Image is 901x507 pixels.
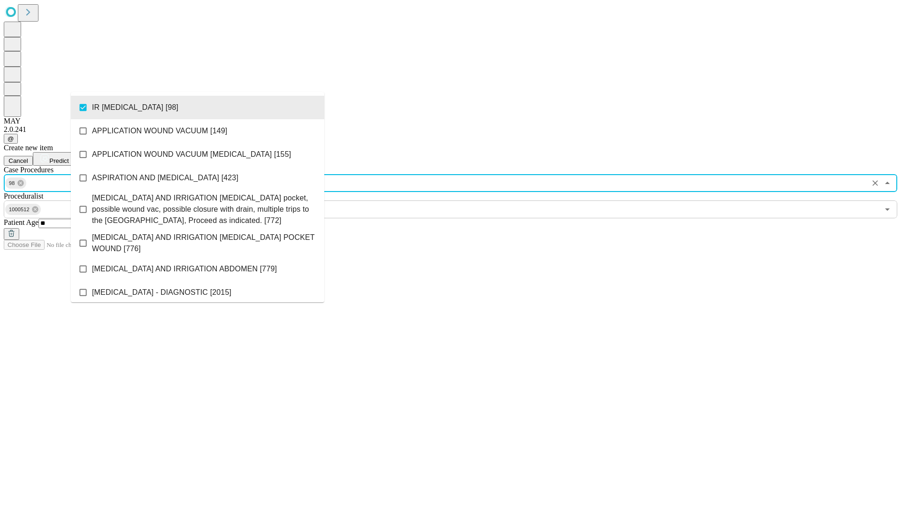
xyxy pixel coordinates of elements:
[869,177,882,190] button: Clear
[4,166,53,174] span: Scheduled Procedure
[92,149,291,160] span: APPLICATION WOUND VACUUM [MEDICAL_DATA] [155]
[4,134,18,144] button: @
[4,192,43,200] span: Proceduralist
[92,102,178,113] span: IR [MEDICAL_DATA] [98]
[5,204,33,215] span: 1000512
[4,117,897,125] div: MAY
[881,177,894,190] button: Close
[33,152,76,166] button: Predict
[49,157,69,164] span: Predict
[4,156,33,166] button: Cancel
[92,172,238,184] span: ASPIRATION AND [MEDICAL_DATA] [423]
[92,125,227,137] span: APPLICATION WOUND VACUUM [149]
[881,203,894,216] button: Open
[92,287,231,298] span: [MEDICAL_DATA] - DIAGNOSTIC [2015]
[5,177,26,189] div: 98
[4,218,38,226] span: Patient Age
[4,144,53,152] span: Create new item
[4,125,897,134] div: 2.0.241
[5,178,19,189] span: 98
[92,192,317,226] span: [MEDICAL_DATA] AND IRRIGATION [MEDICAL_DATA] pocket, possible wound vac, possible closure with dr...
[8,135,14,142] span: @
[92,263,277,275] span: [MEDICAL_DATA] AND IRRIGATION ABDOMEN [779]
[5,204,41,215] div: 1000512
[8,157,28,164] span: Cancel
[92,232,317,254] span: [MEDICAL_DATA] AND IRRIGATION [MEDICAL_DATA] POCKET WOUND [776]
